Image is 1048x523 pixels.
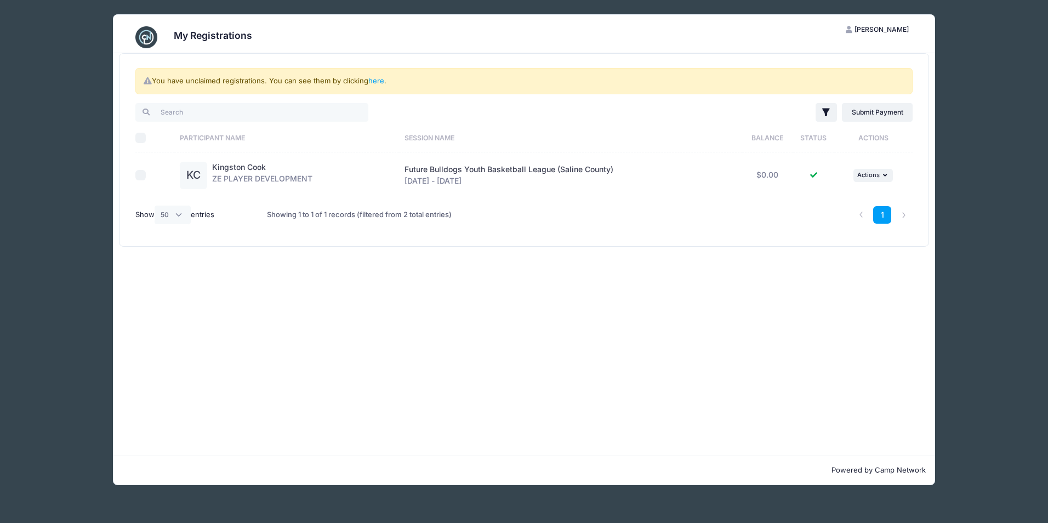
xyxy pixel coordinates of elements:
div: You have unclaimed registrations. You can see them by clicking . [135,68,913,94]
div: [DATE] - [DATE] [405,164,737,187]
div: ZE PLAYER DEVELOPMENT [212,162,312,189]
span: Future Bulldogs Youth Basketball League (Saline County) [405,164,613,174]
button: Actions [853,169,893,182]
span: [PERSON_NAME] [855,25,909,33]
th: Participant Name: activate to sort column ascending [174,123,399,152]
th: Balance: activate to sort column ascending [742,123,793,152]
th: Actions: activate to sort column ascending [834,123,913,152]
div: KC [180,162,207,189]
th: Status: activate to sort column ascending [793,123,834,152]
a: 1 [873,206,891,224]
a: here [368,76,384,85]
p: Powered by Camp Network [122,465,926,476]
input: Search [135,103,368,122]
select: Showentries [155,206,191,224]
td: $0.00 [742,152,793,198]
div: Showing 1 to 1 of 1 records (filtered from 2 total entries) [267,202,452,228]
label: Show entries [135,206,214,224]
a: KC [180,171,207,180]
button: [PERSON_NAME] [836,20,919,39]
th: Session Name: activate to sort column ascending [399,123,742,152]
h3: My Registrations [174,30,252,41]
th: Select All [135,123,174,152]
a: Submit Payment [842,103,913,122]
span: Actions [857,171,880,179]
a: Kingston Cook [212,162,266,172]
img: CampNetwork [135,26,157,48]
